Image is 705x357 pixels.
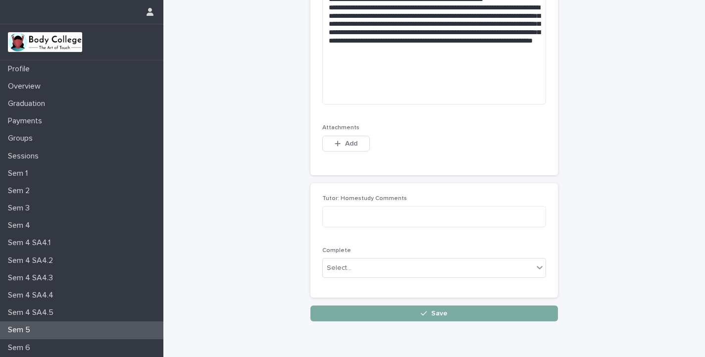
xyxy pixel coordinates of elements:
[322,136,370,152] button: Add
[4,186,38,196] p: Sem 2
[4,256,61,265] p: Sem 4 SA4.2
[4,291,61,300] p: Sem 4 SA4.4
[4,204,38,213] p: Sem 3
[8,32,82,52] img: xvtzy2PTuGgGH0xbwGb2
[4,343,38,353] p: Sem 6
[4,308,61,317] p: Sem 4 SA4.5
[327,263,352,273] div: Select...
[431,310,448,317] span: Save
[310,306,558,321] button: Save
[4,116,50,126] p: Payments
[4,169,36,178] p: Sem 1
[4,238,58,248] p: Sem 4 SA4.1
[4,325,38,335] p: Sem 5
[4,99,53,108] p: Graduation
[322,125,359,131] span: Attachments
[4,134,41,143] p: Groups
[4,273,61,283] p: Sem 4 SA4.3
[4,221,38,230] p: Sem 4
[322,196,407,202] span: Tutor: Homestudy Comments
[4,152,47,161] p: Sessions
[4,82,49,91] p: Overview
[4,64,38,74] p: Profile
[322,248,351,254] span: Complete
[345,140,357,147] span: Add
